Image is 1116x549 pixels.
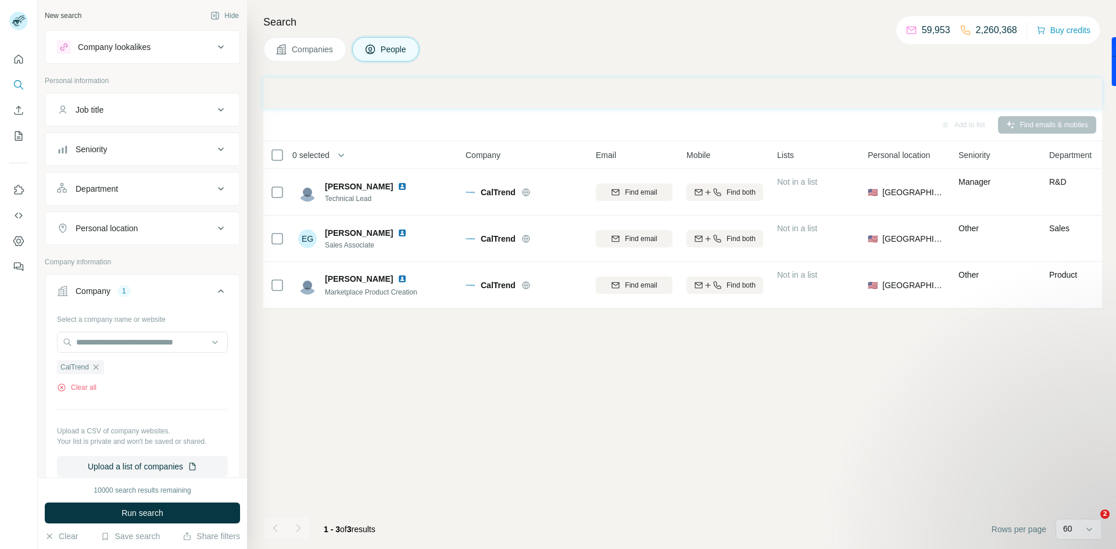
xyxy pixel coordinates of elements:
[9,74,28,95] button: Search
[9,180,28,200] button: Use Surfe on LinkedIn
[298,276,317,295] img: Avatar
[481,279,516,291] span: CalTrend
[9,231,28,252] button: Dashboard
[57,426,228,436] p: Upload a CSV of company websites.
[625,187,657,198] span: Find email
[596,184,673,201] button: Find email
[9,256,28,277] button: Feedback
[958,224,979,233] span: Other
[686,149,710,161] span: Mobile
[202,7,247,24] button: Hide
[45,175,239,203] button: Department
[101,530,160,542] button: Save search
[324,525,340,534] span: 1 - 3
[481,233,516,245] span: CalTrend
[45,530,78,542] button: Clear
[60,362,89,372] span: CalTrend
[45,96,239,124] button: Job title
[45,503,240,523] button: Run search
[727,234,756,244] span: Find both
[292,149,330,161] span: 0 selected
[9,49,28,70] button: Quick start
[481,186,516,198] span: CalTrend
[76,104,103,116] div: Job title
[325,193,412,204] span: Technical Lead
[76,143,107,155] div: Seniority
[45,257,240,267] p: Company information
[45,10,81,21] div: New search
[958,149,990,161] span: Seniority
[298,229,317,248] div: EG
[466,149,500,161] span: Company
[263,14,1102,30] h4: Search
[325,181,393,192] span: [PERSON_NAME]
[45,76,240,86] p: Personal information
[117,286,131,296] div: 1
[976,23,1017,37] p: 2,260,368
[76,183,118,195] div: Department
[466,188,475,197] img: Logo of CalTrend
[57,456,228,477] button: Upload a list of companies
[45,277,239,310] button: Company1
[45,33,239,61] button: Company lookalikes
[398,274,407,284] img: LinkedIn logo
[9,125,28,146] button: My lists
[777,224,817,233] span: Not in a list
[686,230,763,247] button: Find both
[325,227,393,239] span: [PERSON_NAME]
[868,279,878,291] span: 🇺🇸
[868,149,930,161] span: Personal location
[325,240,412,250] span: Sales Associate
[1049,149,1092,161] span: Department
[868,233,878,245] span: 🇺🇸
[625,280,657,290] span: Find email
[596,277,673,294] button: Find email
[882,279,945,291] span: [GEOGRAPHIC_DATA]
[57,436,228,447] p: Your list is private and won't be saved or shared.
[1049,224,1069,233] span: Sales
[381,44,407,55] span: People
[398,228,407,238] img: LinkedIn logo
[466,234,475,243] img: Logo of CalTrend
[183,530,240,542] button: Share filters
[596,230,673,247] button: Find email
[868,186,878,198] span: 🇺🇸
[263,78,1102,109] iframe: Banner
[777,149,794,161] span: Lists
[727,187,756,198] span: Find both
[958,270,979,279] span: Other
[9,100,28,121] button: Enrich CSV
[398,182,407,191] img: LinkedIn logo
[325,273,393,285] span: [PERSON_NAME]
[1049,177,1067,186] span: R&D
[596,149,616,161] span: Email
[76,285,110,297] div: Company
[324,525,375,534] span: results
[686,184,763,201] button: Find both
[882,233,945,245] span: [GEOGRAPHIC_DATA]
[777,177,817,186] span: Not in a list
[625,234,657,244] span: Find email
[325,288,417,296] span: Marketplace Product Creation
[727,280,756,290] span: Find both
[686,277,763,294] button: Find both
[882,186,945,198] span: [GEOGRAPHIC_DATA]
[57,310,228,325] div: Select a company name or website
[777,270,817,279] span: Not in a list
[45,135,239,163] button: Seniority
[45,214,239,242] button: Personal location
[1100,509,1110,519] span: 2
[1076,509,1104,537] iframe: Intercom live chat
[340,525,347,534] span: of
[292,44,334,55] span: Companies
[76,223,138,234] div: Personal location
[9,205,28,226] button: Use Surfe API
[78,41,151,53] div: Company lookalikes
[94,485,191,496] div: 10000 search results remaining
[121,507,163,519] span: Run search
[57,382,96,393] button: Clear all
[922,23,950,37] p: 59,953
[298,183,317,202] img: Avatar
[958,177,990,186] span: Manager
[1036,22,1090,38] button: Buy credits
